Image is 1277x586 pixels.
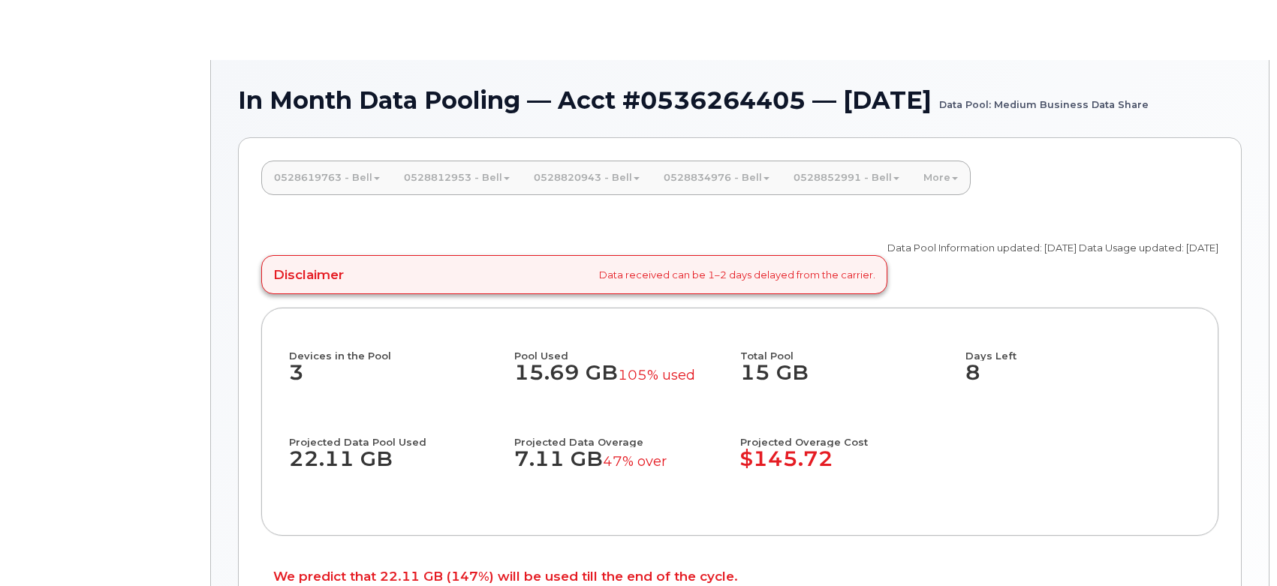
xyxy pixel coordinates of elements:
a: 0528812953 - Bell [392,161,522,194]
h4: Days Left [965,335,1191,361]
dd: 3 [289,361,514,400]
dd: $145.72 [740,447,965,486]
a: More [911,161,970,194]
h1: In Month Data Pooling — Acct #0536264405 — [DATE] [238,87,1242,113]
a: 0528852991 - Bell [782,161,911,194]
h4: Total Pool [740,335,952,361]
p: We predict that 22.11 GB (147%) will be used till the end of the cycle. [273,570,1206,583]
dd: 15 GB [740,361,952,400]
a: 0528820943 - Bell [522,161,652,194]
a: 0528834976 - Bell [652,161,782,194]
h4: Projected Data Overage [514,422,726,447]
h4: Pool Used [514,335,726,361]
a: 0528619763 - Bell [262,161,392,194]
h4: Disclaimer [273,267,344,282]
small: Data Pool: Medium Business Data Share [939,87,1149,110]
small: 105% used [618,366,695,383]
h4: Projected Overage Cost [740,422,965,447]
dd: 7.11 GB [514,447,726,486]
dd: 22.11 GB [289,447,501,486]
small: 47% over [603,452,667,470]
h4: Projected Data Pool Used [289,422,501,447]
dd: 8 [965,361,1191,400]
p: Data Pool Information updated: [DATE] Data Usage updated: [DATE] [887,241,1218,255]
dd: 15.69 GB [514,361,726,400]
h4: Devices in the Pool [289,335,514,361]
div: Data received can be 1–2 days delayed from the carrier. [261,255,887,294]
